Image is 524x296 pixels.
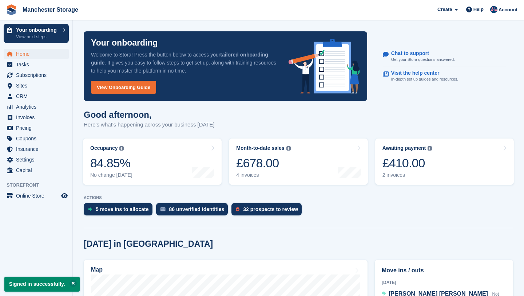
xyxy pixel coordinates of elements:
[4,277,80,292] p: Signed in successfully.
[383,47,506,67] a: Chat to support Get your Stora questions answered.
[90,156,132,171] div: 84.85%
[391,76,458,82] p: In-depth set up guides and resources.
[4,133,69,144] a: menu
[16,112,60,122] span: Invoices
[382,266,506,275] h2: Move ins / outs
[84,203,156,219] a: 5 move ins to allocate
[382,279,506,286] div: [DATE]
[16,59,60,70] span: Tasks
[83,139,222,185] a: Occupancy 84.85% No change [DATE]
[60,191,69,200] a: Preview store
[243,206,298,212] div: 32 prospects to review
[119,146,124,151] img: icon-info-grey-7440780725fd019a000dd9b08b2336e03edf1995a4989e88bcd33f0948082b44.svg
[160,207,166,211] img: verify_identity-adf6edd0f0f0b5bbfe63781bf79b02c33cf7c696d77639b501bdc392416b5a36.svg
[236,156,290,171] div: £678.00
[4,49,69,59] a: menu
[16,133,60,144] span: Coupons
[16,191,60,201] span: Online Store
[4,91,69,101] a: menu
[84,195,513,200] p: ACTIONS
[4,112,69,122] a: menu
[4,81,69,91] a: menu
[473,6,484,13] span: Help
[391,70,453,76] p: Visit the help center
[382,172,432,178] div: 2 invoices
[16,81,60,91] span: Sites
[16,34,59,40] p: View next steps
[16,91,60,101] span: CRM
[7,182,72,189] span: Storefront
[96,206,149,212] div: 5 move ins to allocate
[375,139,514,185] a: Awaiting payment £410.00 2 invoices
[499,6,517,13] span: Account
[236,207,239,211] img: prospect-51fa495bee0391a8d652442698ab0144808aea92771e9ea1ae160a38d050c398.svg
[90,145,118,151] div: Occupancy
[16,155,60,165] span: Settings
[231,203,305,219] a: 32 prospects to review
[286,146,291,151] img: icon-info-grey-7440780725fd019a000dd9b08b2336e03edf1995a4989e88bcd33f0948082b44.svg
[16,123,60,133] span: Pricing
[91,39,158,47] p: Your onboarding
[382,156,432,171] div: £410.00
[169,206,225,212] div: 86 unverified identities
[91,81,156,94] a: View Onboarding Guide
[84,239,213,249] h2: [DATE] in [GEOGRAPHIC_DATA]
[4,59,69,70] a: menu
[382,145,426,151] div: Awaiting payment
[16,144,60,154] span: Insurance
[236,145,284,151] div: Month-to-date sales
[84,110,215,120] h1: Good afternoon,
[236,172,290,178] div: 4 invoices
[16,49,60,59] span: Home
[4,123,69,133] a: menu
[88,207,92,211] img: move_ins_to_allocate_icon-fdf77a2bb77ea45bf5b3d319d69a93e2d87916cf1d5bf7949dd705db3b84f3ca.svg
[16,27,59,32] p: Your onboarding
[4,144,69,154] a: menu
[6,4,17,15] img: stora-icon-8386f47178a22dfd0bd8f6a31ec36ba5ce8667c1dd55bd0f319d3a0aa187defe.svg
[84,121,215,129] p: Here's what's happening across your business [DATE]
[437,6,452,13] span: Create
[4,102,69,112] a: menu
[4,155,69,165] a: menu
[391,57,455,63] p: Get your Stora questions answered.
[428,146,432,151] img: icon-info-grey-7440780725fd019a000dd9b08b2336e03edf1995a4989e88bcd33f0948082b44.svg
[4,191,69,201] a: menu
[4,70,69,80] a: menu
[156,203,232,219] a: 86 unverified identities
[289,39,360,94] img: onboarding-info-6c161a55d2c0e0a8cae90662b2fe09162a5109e8cc188191df67fb4f79e88e88.svg
[4,165,69,175] a: menu
[383,66,506,86] a: Visit the help center In-depth set up guides and resources.
[91,51,277,75] p: Welcome to Stora! Press the button below to access your . It gives you easy to follow steps to ge...
[91,266,103,273] h2: Map
[16,102,60,112] span: Analytics
[20,4,81,16] a: Manchester Storage
[16,70,60,80] span: Subscriptions
[229,139,368,185] a: Month-to-date sales £678.00 4 invoices
[391,50,449,57] p: Chat to support
[16,165,60,175] span: Capital
[90,172,132,178] div: No change [DATE]
[4,24,69,43] a: Your onboarding View next steps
